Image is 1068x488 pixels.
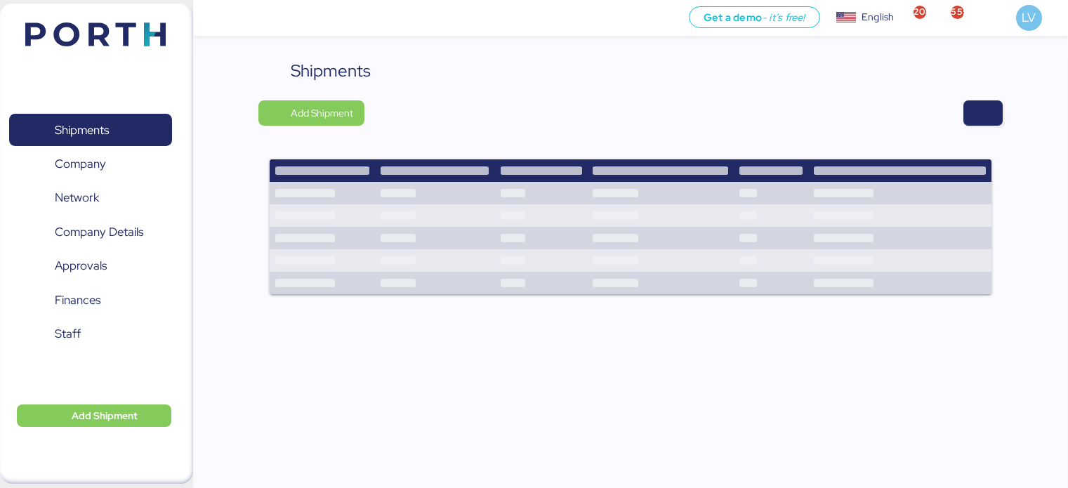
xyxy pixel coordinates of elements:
[258,100,364,126] button: Add Shipment
[55,324,81,344] span: Staff
[55,120,109,140] span: Shipments
[55,290,100,310] span: Finances
[9,250,172,282] a: Approvals
[862,10,894,25] div: English
[9,148,172,180] a: Company
[9,284,172,317] a: Finances
[9,318,172,350] a: Staff
[1022,8,1036,27] span: LV
[17,404,171,427] button: Add Shipment
[9,216,172,249] a: Company Details
[55,154,106,174] span: Company
[291,105,353,121] span: Add Shipment
[55,187,99,208] span: Network
[9,182,172,214] a: Network
[55,256,107,276] span: Approvals
[55,222,143,242] span: Company Details
[291,58,371,84] div: Shipments
[72,407,138,424] span: Add Shipment
[9,114,172,146] a: Shipments
[202,6,225,30] button: Menu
